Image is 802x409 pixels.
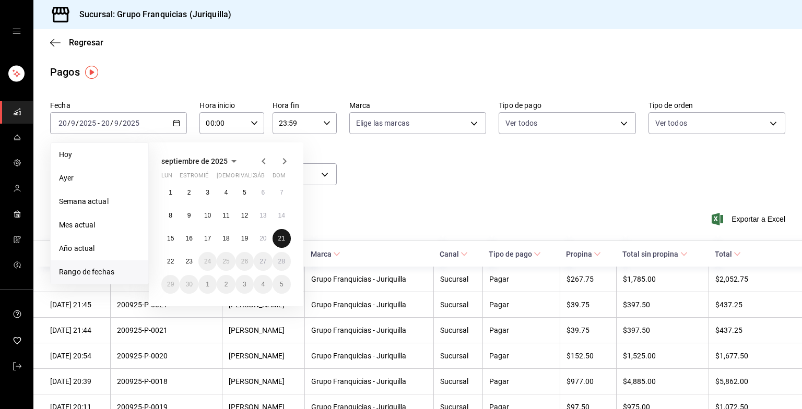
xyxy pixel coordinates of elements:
label: Hora fin [273,102,337,109]
span: Canal [440,250,468,258]
button: 19 de septiembre de 2025 [235,229,254,248]
div: 200925-P-0020 [117,352,216,360]
abbr: 12 de septiembre de 2025 [241,212,248,219]
abbr: 17 de septiembre de 2025 [204,235,211,242]
div: $1,677.50 [715,352,785,360]
abbr: miércoles [198,172,208,183]
button: cajón abierto [13,27,21,35]
div: Pagar [489,275,553,283]
abbr: 28 de septiembre de 2025 [278,258,285,265]
button: 2 de octubre de 2025 [217,275,235,294]
label: Fecha [50,102,187,109]
div: 200925-P-0021 [117,326,216,334]
div: [PERSON_NAME] [229,377,298,386]
img: Marcador de información sobre herramientas [85,66,98,79]
button: Exportar a Excel [714,213,785,225]
button: 8 de septiembre de 2025 [161,206,180,225]
div: $39.75 [567,326,610,334]
abbr: 14 de septiembre de 2025 [278,212,285,219]
span: Rango de fechas [59,267,140,278]
abbr: 9 de septiembre de 2025 [187,212,191,219]
div: Pagar [489,352,553,360]
button: 13 de septiembre de 2025 [254,206,272,225]
button: 4 de septiembre de 2025 [217,183,235,202]
button: 17 de septiembre de 2025 [198,229,217,248]
button: 6 de septiembre de 2025 [254,183,272,202]
div: $2,052.75 [715,275,785,283]
input: ---- [122,119,140,127]
button: 27 de septiembre de 2025 [254,252,272,271]
button: 14 de septiembre de 2025 [273,206,291,225]
abbr: 3 de septiembre de 2025 [206,189,209,196]
div: $437.25 [715,326,785,334]
div: 200925-P-0018 [117,377,216,386]
div: 200925-P-0021 [117,300,216,309]
abbr: 1 de septiembre de 2025 [169,189,172,196]
abbr: 25 de septiembre de 2025 [222,258,229,265]
div: Pagar [489,377,553,386]
button: 26 de septiembre de 2025 [235,252,254,271]
button: 29 de septiembre de 2025 [161,275,180,294]
button: 4 de octubre de 2025 [254,275,272,294]
div: $267.75 [567,275,610,283]
button: 30 de septiembre de 2025 [180,275,198,294]
abbr: 2 de octubre de 2025 [225,281,228,288]
abbr: 11 de septiembre de 2025 [222,212,229,219]
label: Tipo de pago [499,102,635,109]
span: Propina [566,250,601,258]
button: 16 de septiembre de 2025 [180,229,198,248]
div: Grupo Franquicias - Juriquilla [311,326,427,334]
font: Propina [566,250,592,258]
button: 18 de septiembre de 2025 [217,229,235,248]
div: [DATE] 20:39 [50,377,104,386]
abbr: 6 de septiembre de 2025 [261,189,265,196]
font: Exportar a Excel [732,215,785,223]
span: Ver todos [655,118,687,128]
button: 5 de septiembre de 2025 [235,183,254,202]
abbr: 19 de septiembre de 2025 [241,235,248,242]
abbr: lunes [161,172,172,183]
span: - [98,119,100,127]
abbr: 5 de septiembre de 2025 [243,189,246,196]
div: $5,862.00 [715,377,785,386]
button: septiembre de 2025 [161,155,240,167]
div: [DATE] 21:45 [50,300,104,309]
abbr: domingo [273,172,286,183]
abbr: 8 de septiembre de 2025 [169,212,172,219]
span: Ayer [59,173,140,184]
button: 21 de septiembre de 2025 [273,229,291,248]
button: 3 de octubre de 2025 [235,275,254,294]
abbr: sábado [254,172,265,183]
abbr: 24 de septiembre de 2025 [204,258,211,265]
button: 15 de septiembre de 2025 [161,229,180,248]
abbr: 30 de septiembre de 2025 [185,281,192,288]
font: Tipo de pago [489,250,532,258]
abbr: 1 de octubre de 2025 [206,281,209,288]
button: 11 de septiembre de 2025 [217,206,235,225]
span: / [110,119,113,127]
div: Grupo Franquicias - Juriquilla [311,377,427,386]
button: 28 de septiembre de 2025 [273,252,291,271]
input: ---- [79,119,97,127]
span: Total [715,250,741,258]
button: 12 de septiembre de 2025 [235,206,254,225]
abbr: 4 de septiembre de 2025 [225,189,228,196]
abbr: 18 de septiembre de 2025 [222,235,229,242]
span: / [76,119,79,127]
button: 10 de septiembre de 2025 [198,206,217,225]
div: Sucursal [440,377,476,386]
span: Hoy [59,149,140,160]
button: 9 de septiembre de 2025 [180,206,198,225]
div: Sucursal [440,300,476,309]
div: $977.00 [567,377,610,386]
font: Total sin propina [622,250,678,258]
div: Pagar [489,300,553,309]
button: Regresar [50,38,103,47]
abbr: 5 de octubre de 2025 [280,281,284,288]
abbr: 15 de septiembre de 2025 [167,235,174,242]
abbr: 27 de septiembre de 2025 [260,258,266,265]
font: Total [715,250,732,258]
span: / [67,119,70,127]
div: $152.50 [567,352,610,360]
abbr: 22 de septiembre de 2025 [167,258,174,265]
